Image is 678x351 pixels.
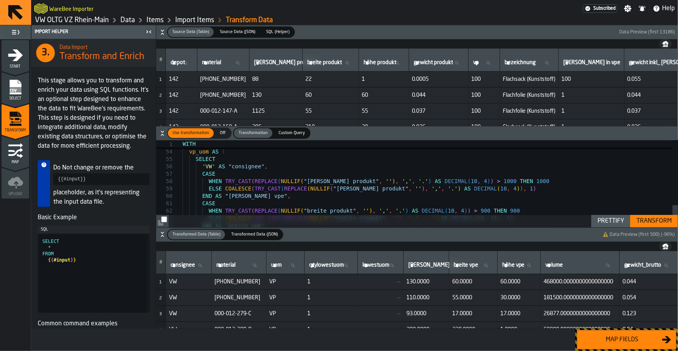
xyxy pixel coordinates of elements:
span: , [412,178,415,184]
span: label [624,262,661,268]
span: label [414,59,453,66]
span: AS [215,193,222,199]
div: 3. [36,44,55,62]
label: button-switch-multi-Custom Query [273,127,310,139]
div: thumb [215,128,231,138]
span: VW [169,279,208,285]
span: ELSE [209,185,222,192]
span: label [202,59,221,66]
input: label [472,58,497,68]
div: 62 [156,207,173,215]
span: label [216,262,235,268]
button: button- [659,242,672,251]
span: 4 [461,208,464,214]
span: 181500.0000000000000000 [544,295,616,301]
li: menu Transform [2,104,29,135]
span: Source Data (JSON) [217,29,258,35]
span: 142 [169,108,194,114]
span: Help [662,4,675,13]
span: '' [386,178,392,184]
span: 210 [306,124,356,130]
input: label [169,260,208,271]
label: button-switch-multi-Transformed Data (JSON) [226,229,283,240]
span: TRY_CAST [225,208,251,214]
span: 468000.0000000000000000 [544,279,616,285]
span: ',' [432,185,441,192]
span: REPLACE [254,178,277,184]
a: link-to-/wh/i/44979e6c-6f66-405e-9874-c1e29f02a54a/import/items/ [175,16,214,24]
span: Flachfolie (Kunststoff) [503,92,556,98]
span: 60 [362,92,406,98]
input: label [452,260,494,271]
span: 1 [307,295,354,301]
span: '.' [418,178,428,184]
span: 10 [448,208,455,214]
div: title-Transform and Enrich [31,39,156,67]
span: ) [392,178,396,184]
label: button-toggle-Notifications [635,5,649,12]
span: END [202,193,212,199]
div: Map fields [582,335,662,344]
div: thumb [168,128,214,138]
span: FROM [42,251,54,257]
span: SELECT [42,239,59,244]
span: label [454,262,478,268]
span: ( [497,185,500,192]
span: REPLACE [284,185,307,192]
span: Custom Query [275,130,308,136]
span: COALESCE [225,185,251,192]
span: 900 [510,208,520,214]
span: TRY_CAST [254,185,281,192]
span: label [563,59,620,66]
span: 1000 [537,178,550,184]
label: button-switch-multi-Source Data (JSON) [214,26,261,38]
span: 142 [169,92,194,98]
span: Source Data (Table) [169,29,212,35]
span: ) [517,185,520,192]
span: 900 [481,208,490,214]
span: #input [54,257,70,263]
span: "breite produkt" [304,208,356,214]
div: 60 [156,192,173,200]
span: , [455,208,458,214]
div: Import Helper [33,29,143,35]
span: label [307,59,342,66]
button: button- [156,215,169,227]
span: '.' [396,208,405,214]
span: Transform and Enrich [59,51,144,63]
pre: {{#input}} [53,173,150,185]
span: ( [468,178,471,184]
span: WITH [183,141,196,147]
label: button-switch-multi-Off [214,127,232,139]
p: placeholder, as it's representing the input data file. [53,188,150,207]
span: 295 [253,124,300,130]
input: label [308,260,354,271]
span: Transform [2,128,29,133]
span: '' [415,185,422,192]
span: , [379,178,382,184]
span: { [48,257,51,263]
span: Map [2,160,29,164]
button: button-Map fields [577,330,676,349]
span: 1 [562,108,621,114]
span: DECIMAL [445,178,468,184]
span: , [441,185,444,192]
span: ( [251,208,254,214]
span: ) [405,208,408,214]
input: label [253,58,299,68]
div: 56 [156,163,173,170]
div: thumb [168,27,214,37]
span: Transformed Data (JSON) [228,231,281,238]
span: ( [307,185,310,192]
span: 4 [484,178,487,184]
span: , [409,185,412,192]
span: AS [412,208,418,214]
span: ) [422,185,425,192]
span: 0.037 [412,108,465,114]
div: SQL [41,227,146,232]
span: 100 [472,108,497,114]
label: button-switch-multi-Transformation [233,127,273,139]
li: menu Upload [2,168,29,199]
span: ( [330,185,333,192]
span: ( [251,185,254,192]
